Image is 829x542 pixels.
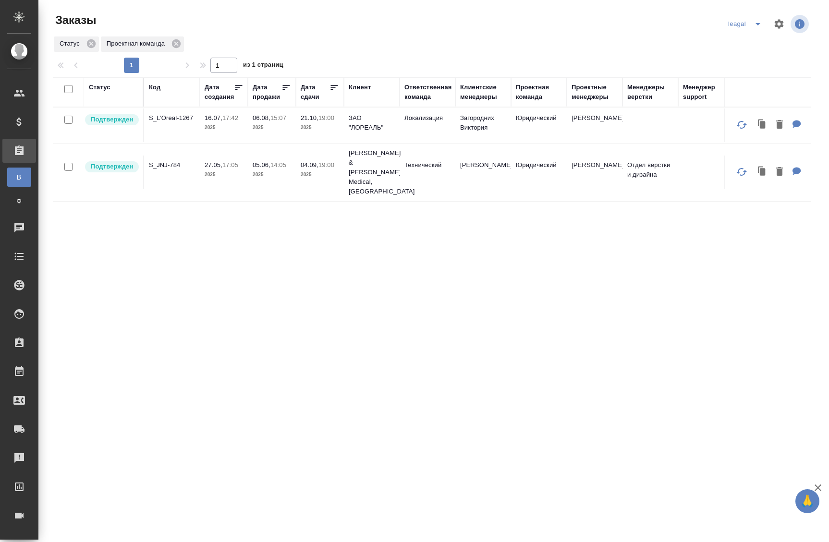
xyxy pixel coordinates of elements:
[567,108,622,142] td: [PERSON_NAME]
[301,161,318,169] p: 04.09,
[205,83,234,102] div: Дата создания
[318,161,334,169] p: 19:00
[205,170,243,180] p: 2025
[270,114,286,121] p: 15:07
[7,192,31,211] a: Ф
[349,113,395,132] p: ЗАО "ЛОРЕАЛЬ"
[270,161,286,169] p: 14:05
[301,83,329,102] div: Дата сдачи
[730,113,753,136] button: Обновить
[627,160,673,180] p: Отдел верстки и дизайна
[53,12,96,28] span: Заказы
[511,108,567,142] td: Юридический
[243,59,283,73] span: из 1 страниц
[753,162,771,182] button: Клонировать
[222,114,238,121] p: 17:42
[567,156,622,189] td: [PERSON_NAME]
[7,168,31,187] a: В
[149,83,160,92] div: Код
[771,162,788,182] button: Удалить
[349,83,371,92] div: Клиент
[149,113,195,123] p: S_L’Oreal-1267
[301,123,339,132] p: 2025
[253,170,291,180] p: 2025
[222,161,238,169] p: 17:05
[253,161,270,169] p: 05.06,
[795,489,819,513] button: 🙏
[91,162,133,171] p: Подтвержден
[768,12,791,36] span: Настроить таблицу
[12,172,26,182] span: В
[455,156,511,189] td: [PERSON_NAME]
[627,83,673,102] div: Менеджеры верстки
[205,114,222,121] p: 16.07,
[572,83,618,102] div: Проектные менеджеры
[91,115,133,124] p: Подтвержден
[511,156,567,189] td: Юридический
[404,83,452,102] div: Ответственная команда
[60,39,83,48] p: Статус
[455,108,511,142] td: Загородних Виктория
[799,491,816,511] span: 🙏
[791,15,811,33] span: Посмотреть информацию
[400,156,455,189] td: Технический
[205,161,222,169] p: 27.05,
[753,115,771,135] button: Клонировать
[149,160,195,170] p: S_JNJ-784
[253,123,291,132] p: 2025
[349,148,395,196] p: [PERSON_NAME] & [PERSON_NAME] Medical, [GEOGRAPHIC_DATA]
[516,83,562,102] div: Проектная команда
[460,83,506,102] div: Клиентские менеджеры
[301,114,318,121] p: 21.10,
[101,36,184,52] div: Проектная команда
[84,160,138,173] div: Выставляет КМ после уточнения всех необходимых деталей и получения согласия клиента на запуск. С ...
[730,160,753,183] button: Обновить
[107,39,168,48] p: Проектная команда
[253,114,270,121] p: 06.08,
[253,83,281,102] div: Дата продажи
[301,170,339,180] p: 2025
[726,16,768,32] div: split button
[771,115,788,135] button: Удалить
[84,113,138,126] div: Выставляет КМ после уточнения всех необходимых деталей и получения согласия клиента на запуск. С ...
[318,114,334,121] p: 19:00
[683,83,729,102] div: Менеджер support
[12,196,26,206] span: Ф
[400,108,455,142] td: Локализация
[205,123,243,132] p: 2025
[788,115,806,135] button: Для КМ: Алексей В отпуске с 21 по 25 июля включительно
[89,83,110,92] div: Статус
[54,36,99,52] div: Статус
